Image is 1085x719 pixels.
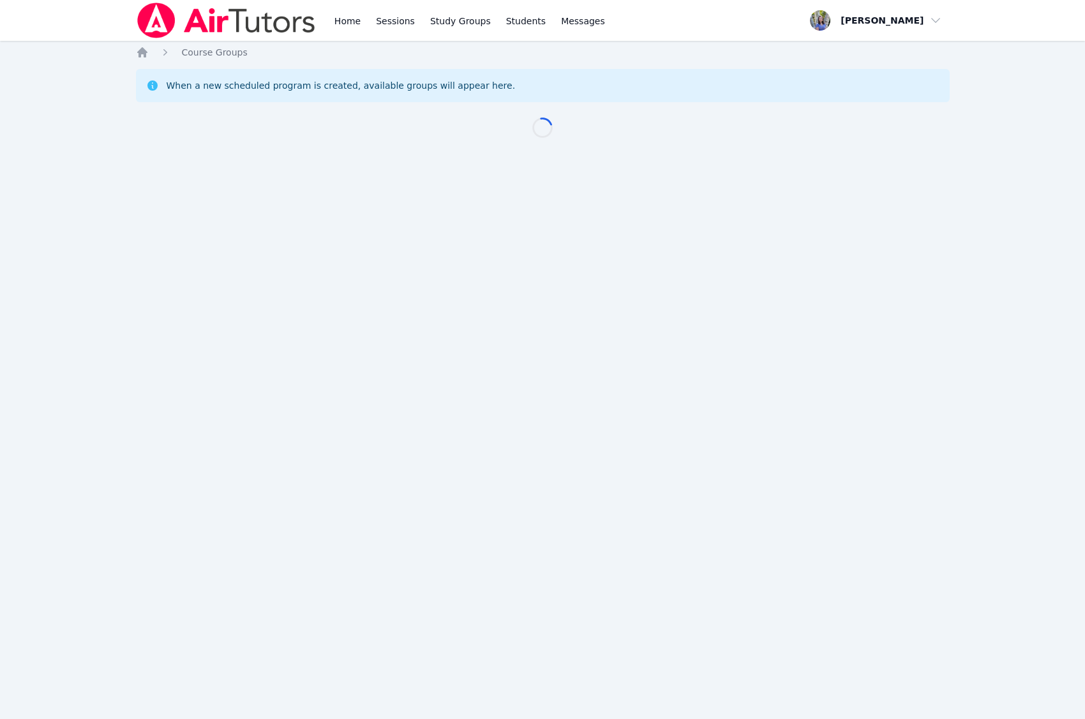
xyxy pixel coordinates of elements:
span: Messages [561,15,605,27]
span: Course Groups [182,47,248,57]
nav: Breadcrumb [136,46,950,59]
a: Course Groups [182,46,248,59]
img: Air Tutors [136,3,317,38]
div: When a new scheduled program is created, available groups will appear here. [167,79,516,92]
